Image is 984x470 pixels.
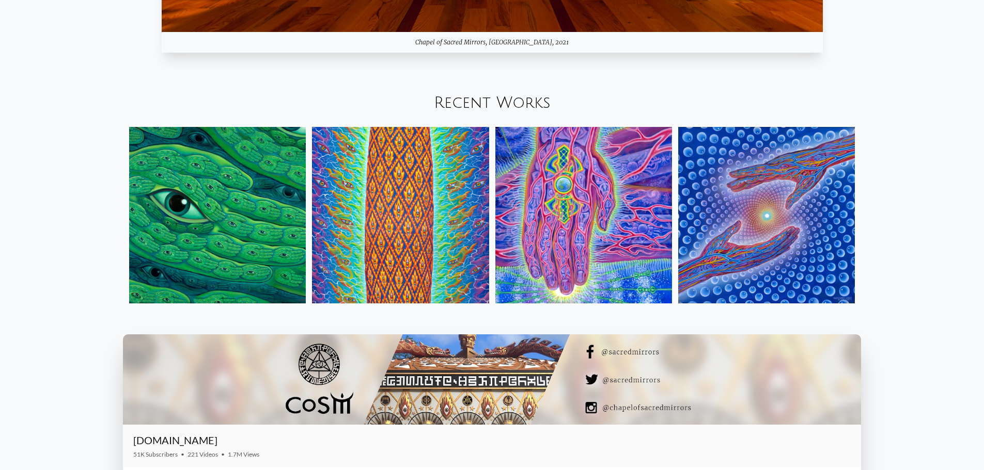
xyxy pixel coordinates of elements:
a: Recent Works [434,94,551,111]
span: 1.7M Views [228,450,259,458]
span: 221 Videos [188,450,218,458]
a: [DOMAIN_NAME] [133,434,217,446]
span: 51K Subscribers [133,450,178,458]
span: • [221,450,225,458]
span: • [181,450,184,458]
iframe: Subscribe to CoSM.TV on YouTube [788,438,851,450]
div: Chapel of Sacred Mirrors, [GEOGRAPHIC_DATA], 2021 [162,32,823,53]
